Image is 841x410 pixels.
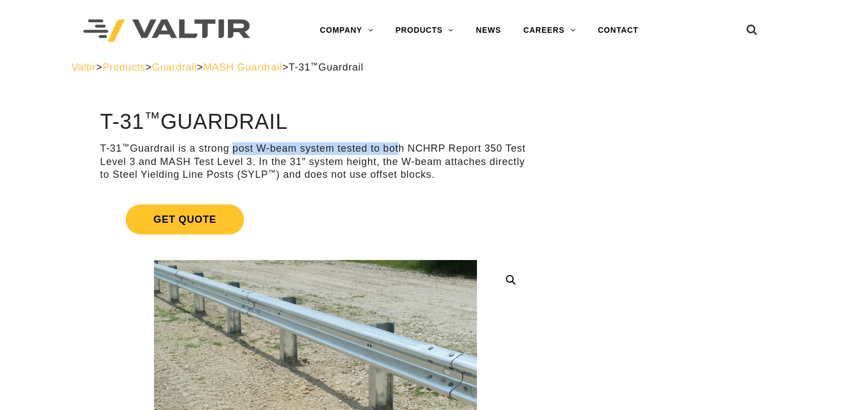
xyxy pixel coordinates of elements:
a: Valtir [72,62,96,73]
div: > > > > [72,61,770,74]
span: T-31 Guardrail [288,62,364,73]
a: Get Quote [100,191,531,248]
a: NEWS [465,19,512,42]
a: PRODUCTS [384,19,465,42]
sup: ™ [268,168,276,177]
span: Get Quote [126,204,244,234]
a: COMPANY [308,19,384,42]
a: Guardrail [152,62,197,73]
sup: ™ [122,142,130,151]
sup: ™ [144,109,160,127]
sup: ™ [310,61,318,69]
a: CAREERS [512,19,586,42]
p: T-31 Guardrail is a strong post W-beam system tested to both NCHRP Report 350 Test Level 3 and MA... [100,142,531,181]
a: CONTACT [586,19,649,42]
a: Products [102,62,145,73]
a: MASH Guardrail [203,62,282,73]
h1: T-31 Guardrail [100,111,531,134]
img: Valtir [83,19,250,42]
